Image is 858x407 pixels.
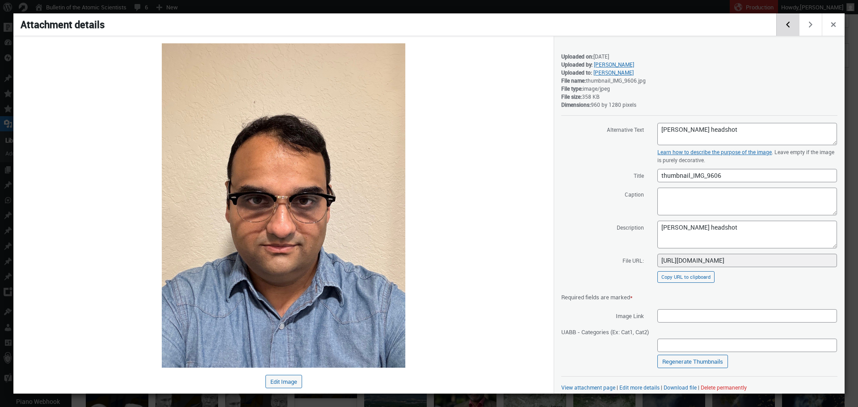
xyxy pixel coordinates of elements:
div: 960 by 1280 pixels [561,101,837,109]
label: Description [561,220,644,234]
span: | [698,384,699,391]
button: Copy URL to clipboard [657,271,715,283]
strong: File type: [561,85,583,92]
span: | [661,384,662,391]
strong: File size: [561,93,582,100]
strong: File name: [561,77,586,84]
a: Learn how to describe the purpose of the image(opens in a new tab) [657,148,772,155]
a: View attachment page [561,384,615,391]
span: | [617,384,618,391]
div: thumbnail_IMG_9606.jpg [561,76,837,84]
button: Delete permanently [701,384,747,391]
span: Required fields are marked [561,293,633,301]
div: 358 KB [561,92,837,101]
span: UABB - Categories (Ex: Cat1, Cat2) [561,325,649,338]
textarea: [PERSON_NAME] headshot [657,123,837,145]
label: Caption [561,187,644,201]
strong: Uploaded by: [561,61,593,68]
label: Alternative Text [561,122,644,136]
a: Regenerate Thumbnails [657,355,728,368]
h1: Attachment details [13,13,778,36]
label: File URL: [561,253,644,267]
div: image/jpeg [561,84,837,92]
a: [PERSON_NAME] [594,61,634,68]
p: . Leave empty if the image is purely decorative. [657,148,837,164]
a: [PERSON_NAME] [593,69,634,76]
label: Title [561,168,644,182]
a: Download file [664,384,697,391]
div: [DATE] [561,52,837,60]
strong: Uploaded to: [561,69,592,76]
strong: Dimensions: [561,101,591,108]
strong: Uploaded on: [561,53,593,60]
button: Edit Image [265,375,302,388]
textarea: [PERSON_NAME] headshot [657,221,837,248]
span: Image Link [561,309,644,322]
a: Edit more details [619,384,660,391]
